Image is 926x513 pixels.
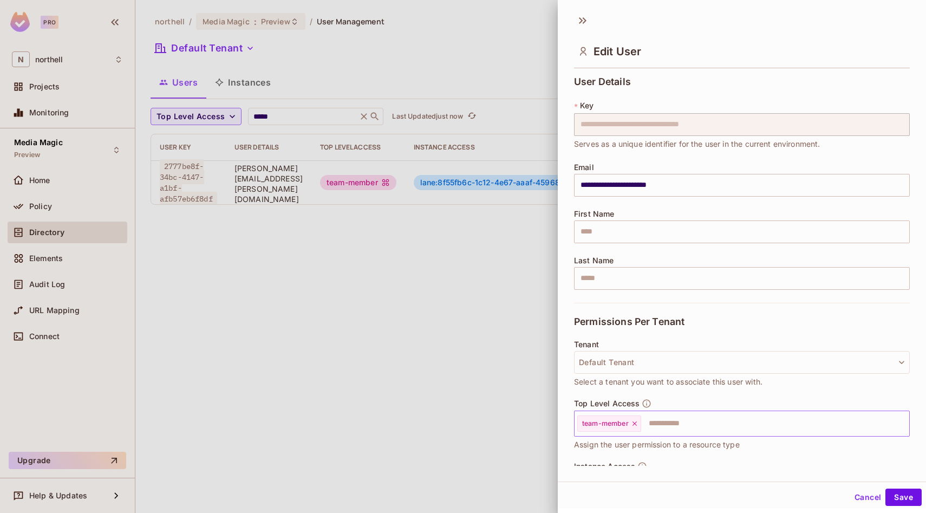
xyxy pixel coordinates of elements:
[574,163,594,172] span: Email
[594,45,641,58] span: Edit User
[574,210,615,218] span: First Name
[577,415,641,432] div: team-member
[574,439,740,451] span: Assign the user permission to a resource type
[574,351,910,374] button: Default Tenant
[574,138,820,150] span: Serves as a unique identifier for the user in the current environment.
[574,340,599,349] span: Tenant
[850,489,885,506] button: Cancel
[582,419,629,428] span: team-member
[574,462,635,471] span: Instance Access
[904,422,906,424] button: Open
[574,399,640,408] span: Top Level Access
[574,76,631,87] span: User Details
[885,489,922,506] button: Save
[574,316,684,327] span: Permissions Per Tenant
[574,256,614,265] span: Last Name
[580,101,594,110] span: Key
[574,376,762,388] span: Select a tenant you want to associate this user with.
